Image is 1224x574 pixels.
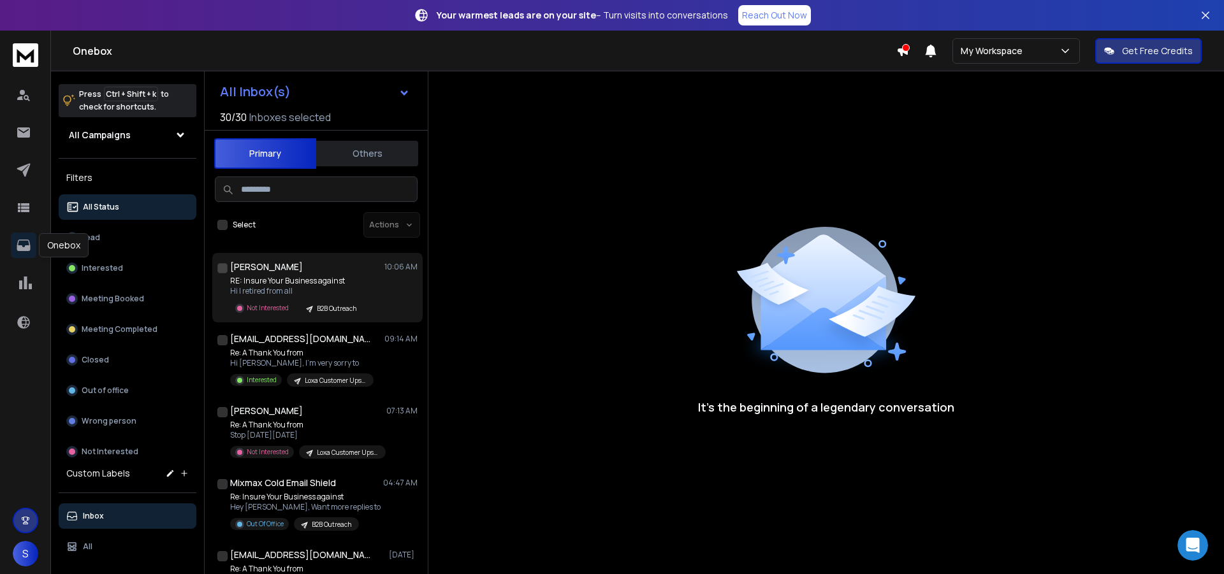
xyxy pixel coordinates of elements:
[233,220,256,230] label: Select
[82,416,136,426] p: Wrong person
[82,355,109,365] p: Closed
[59,534,196,559] button: All
[247,375,277,385] p: Interested
[82,294,144,304] p: Meeting Booked
[698,398,954,416] p: It’s the beginning of a legendary conversation
[230,502,381,512] p: Hey [PERSON_NAME], Want more replies to
[247,519,284,529] p: Out Of Office
[249,110,331,125] h3: Inboxes selected
[59,439,196,464] button: Not Interested
[59,408,196,434] button: Wrong person
[386,406,418,416] p: 07:13 AM
[10,206,245,272] div: Stergios says…
[220,85,291,98] h1: All Inbox(s)
[13,541,38,566] button: S
[10,272,245,322] div: Stergios says…
[230,348,374,358] p: Re: A Thank You from
[46,206,245,271] div: Thanks so much [PERSON_NAME], that's great news - fingers crossed it works! Will have to check wh...
[230,549,370,561] h1: [EMAIL_ADDRESS][DOMAIN_NAME] +1
[437,9,728,22] p: – Turn visits into conversations
[389,550,418,560] p: [DATE]
[437,9,596,21] strong: Your warmest leads are on your site
[13,43,38,67] img: logo
[20,417,30,427] button: Emoji picker
[59,503,196,529] button: Inbox
[230,261,303,273] h1: [PERSON_NAME]
[10,323,245,486] div: Raj says…
[62,16,159,29] p: The team can also help
[59,194,196,220] button: All Status
[83,202,119,212] p: All Status
[312,520,351,529] p: B2B Outreach
[214,138,316,169] button: Primary
[36,7,57,27] img: Profile image for Box
[230,276,364,286] p: RE: Insure Your Business against
[59,122,196,148] button: All Campaigns
[20,331,199,343] div: Hey Stergios,
[742,9,807,22] p: Reach Out Now
[66,467,130,480] h3: Custom Labels
[230,430,383,440] p: Stop [DATE][DATE]
[247,303,289,313] p: Not Interested
[230,333,370,345] h1: [EMAIL_ADDRESS][DOMAIN_NAME] +1
[210,79,420,104] button: All Inbox(s)
[83,511,104,521] p: Inbox
[305,376,366,385] p: Loxa Customer Upsell
[73,43,896,59] h1: Onebox
[83,542,92,552] p: All
[247,447,289,457] p: Not Interested
[11,391,244,412] textarea: Message…
[82,324,157,334] p: Meeting Completed
[20,349,199,424] div: You’re most welcome, glad we could get this sorted quickly. I completely understand how important...
[230,564,383,574] p: Re: A Thank You from
[200,5,224,29] button: Home
[59,286,196,312] button: Meeting Booked
[316,140,418,168] button: Others
[46,272,245,312] div: Appreciate your urgency sorting this out!
[82,233,100,243] p: Lead
[59,347,196,373] button: Closed
[59,317,196,342] button: Meeting Completed
[59,225,196,250] button: Lead
[230,286,364,296] p: Hi I retired from all
[230,420,383,430] p: Re: A Thank You from
[230,405,303,417] h1: [PERSON_NAME]
[79,88,169,113] p: Press to check for shortcuts.
[10,323,209,463] div: Hey Stergios,You’re most welcome, glad we could get this sorted quickly. I completely understand ...
[1095,38,1202,64] button: Get Free Credits
[317,304,356,313] p: B2B Outreach
[384,262,418,272] p: 10:06 AM
[738,5,811,25] a: Reach Out Now
[230,477,336,489] h1: Mixmax Cold Email Shield
[61,417,71,427] button: Upload attachment
[1122,45,1193,57] p: Get Free Credits
[230,358,374,368] p: Hi [PERSON_NAME], I'm very sorry to
[59,255,196,281] button: Interested
[56,213,235,263] div: Thanks so much [PERSON_NAME], that's great news - fingers crossed it works! Will have to check wh...
[317,448,378,457] p: Loxa Customer Upsell
[40,417,50,427] button: Gif picker
[82,385,129,396] p: Out of office
[230,492,381,502] p: Re: Insure Your Business against
[384,334,418,344] p: 09:14 AM
[69,129,131,141] h1: All Campaigns
[59,378,196,403] button: Out of office
[8,5,33,29] button: go back
[82,263,123,273] p: Interested
[59,169,196,187] h3: Filters
[81,417,91,427] button: Start recording
[20,101,199,188] div: Your campaigns (“B2B Outreach” and “Loxa Customer Upsell”) will now follow the working hours you’...
[62,6,80,16] h1: Box
[104,87,158,101] span: Ctrl + Shift + k
[219,412,239,433] button: Send a message…
[224,5,247,28] div: Close
[961,45,1028,57] p: My Workspace
[1177,530,1208,561] iframe: Intercom live chat
[39,233,89,257] div: Onebox
[82,447,138,457] p: Not Interested
[383,478,418,488] p: 04:47 AM
[220,110,247,125] span: 30 / 30
[56,280,235,305] div: Appreciate your urgency sorting this out!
